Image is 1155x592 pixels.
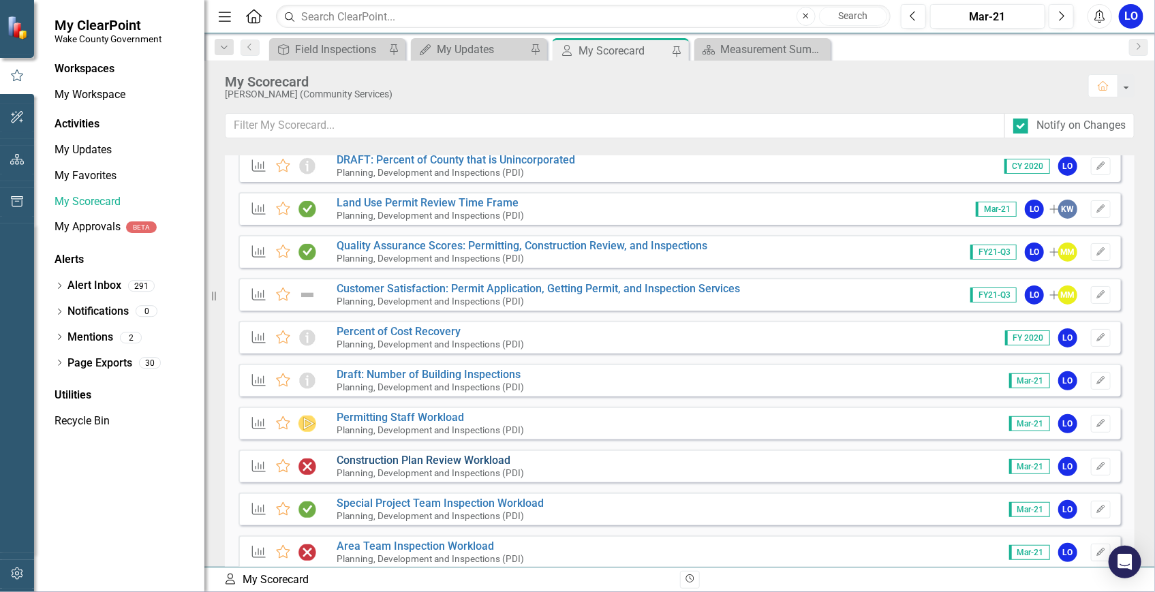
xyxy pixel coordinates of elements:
span: Mar-21 [1009,459,1050,474]
span: CY 2020 [1004,159,1050,174]
img: On Track [298,201,316,217]
a: Customer Satisfaction: Permit Application, Getting Permit, and Inspection Services [337,282,741,295]
a: Recycle Bin [55,414,191,429]
input: Search ClearPoint... [276,5,890,29]
img: Off Track [298,544,316,561]
a: Permitting Staff Workload [337,411,464,424]
div: My Scorecard [579,42,668,59]
small: Planning, Development and Inspections (PDI) [337,467,524,478]
div: LO [1025,243,1044,262]
div: BETA [126,221,157,233]
a: DRAFT: Percent of County that is Unincorporated [337,153,575,166]
a: My Workspace [55,87,191,103]
a: My Favorites [55,168,191,184]
div: LO [1058,500,1077,519]
small: Planning, Development and Inspections (PDI) [337,553,524,564]
a: Notifications [67,304,129,320]
span: FY21-Q3 [970,287,1017,302]
div: LO [1058,371,1077,390]
div: 2 [120,332,142,343]
img: ClearPoint Strategy [5,14,31,40]
div: Utilities [55,388,191,403]
img: Off Track [298,458,316,475]
span: Search [838,10,867,21]
div: Alerts [55,252,191,268]
a: Mentions [67,330,113,345]
a: Special Project Team Inspection Workload [337,497,544,510]
button: LO [1119,4,1143,29]
div: Notify on Changes [1036,118,1126,134]
small: Planning, Development and Inspections (PDI) [337,424,524,435]
small: Planning, Development and Inspections (PDI) [337,339,524,349]
a: Field Inspections [273,41,385,58]
div: LO [1058,457,1077,476]
small: Planning, Development and Inspections (PDI) [337,253,524,264]
div: [PERSON_NAME] (Community Services) [225,89,1075,99]
div: 30 [139,358,161,369]
a: Quality Assurance Scores: Permitting, Construction Review, and Inspections [337,239,707,252]
a: Page Exports [67,356,132,371]
span: My ClearPoint [55,17,161,33]
div: My Updates [437,41,527,58]
span: Mar-21 [1009,373,1050,388]
small: Planning, Development and Inspections (PDI) [337,167,524,178]
a: My Approvals [55,219,121,235]
div: 0 [136,306,157,317]
input: Filter My Scorecard... [225,113,1005,138]
a: Measurement Summary [698,41,827,58]
a: My Scorecard [55,194,191,210]
small: Planning, Development and Inspections (PDI) [337,210,524,221]
small: Planning, Development and Inspections (PDI) [337,296,524,307]
span: FY 2020 [1005,330,1050,345]
span: Mar-21 [1009,502,1050,517]
img: On Track [298,501,316,518]
img: Information Only [298,158,316,174]
div: LO [1025,200,1044,219]
div: Workspaces [55,61,114,77]
div: Activities [55,116,191,132]
button: Mar-21 [930,4,1046,29]
div: MM [1058,285,1077,305]
div: My Scorecard [224,572,670,588]
div: My Scorecard [225,74,1075,89]
small: Planning, Development and Inspections (PDI) [337,381,524,392]
a: Draft: Number of Building Inspections [337,368,521,381]
a: Alert Inbox [67,278,121,294]
span: Mar-21 [1009,545,1050,560]
a: My Updates [414,41,527,58]
span: Mar-21 [976,202,1017,217]
div: Measurement Summary [720,41,827,58]
div: Field Inspections [295,41,385,58]
img: At Risk [298,416,316,432]
div: MM [1058,243,1077,262]
a: My Updates [55,142,191,158]
button: Search [819,7,887,26]
a: Construction Plan Review Workload [337,454,510,467]
div: Open Intercom Messenger [1109,546,1141,578]
img: Not Defined [298,287,316,303]
img: On Track [298,244,316,260]
div: Mar-21 [935,9,1041,25]
small: Wake County Government [55,33,161,44]
a: Land Use Permit Review Time Frame [337,196,519,209]
div: KW [1058,200,1077,219]
small: Planning, Development and Inspections (PDI) [337,510,524,521]
img: Information Only [298,330,316,346]
span: FY21-Q3 [970,245,1017,260]
img: Information Only [298,373,316,389]
a: Area Team Inspection Workload [337,540,494,552]
div: LO [1058,157,1077,176]
div: 291 [128,280,155,292]
div: LO [1025,285,1044,305]
div: LO [1058,414,1077,433]
span: Mar-21 [1009,416,1050,431]
div: LO [1058,543,1077,562]
a: Percent of Cost Recovery [337,325,461,338]
div: LO [1058,328,1077,347]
